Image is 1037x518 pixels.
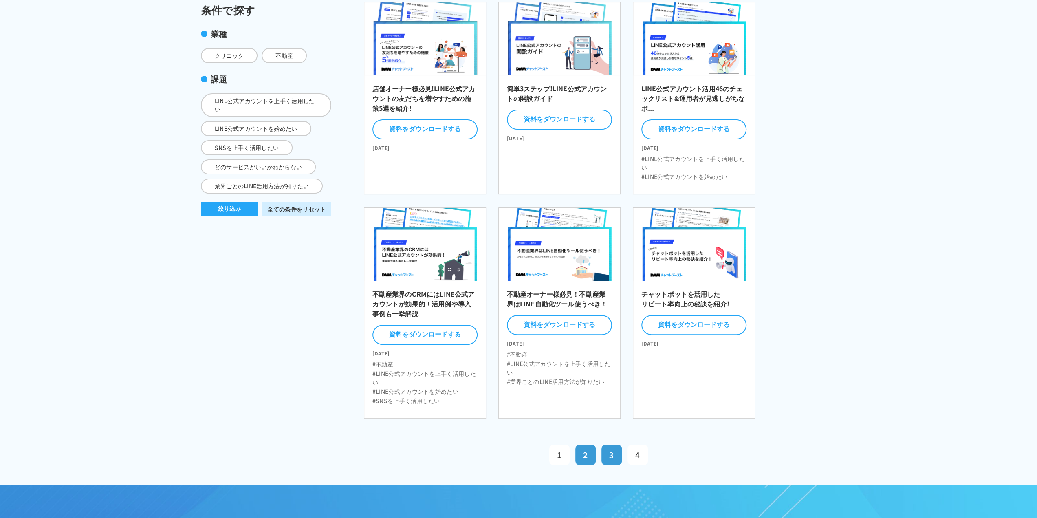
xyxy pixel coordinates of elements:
[201,121,311,136] span: LINE公式アカウントを始めたい
[507,350,528,359] li: #不動産
[641,315,746,335] button: 資料をダウンロードする
[372,325,478,345] button: 資料をダウンロードする
[201,73,331,85] div: 課題
[372,289,478,323] h2: 不動産業界のCRMにはLINE公式アカウントが効果的！活用例や導入事例も一挙解説
[507,110,612,130] button: 資料をダウンロードする
[201,179,323,194] span: 業界ごとのLINE活用方法が知りたい
[641,119,746,139] button: 資料をダウンロードする
[627,445,648,465] a: 4
[262,202,331,216] a: 全ての条件をリセット
[364,207,486,419] a: 不動産業界のCRMにはLINE公式アカウントが効果的！活用例や導入事例も一挙解説 資料をダウンロードする [DATE] #不動産#LINE公式アカウントを上手く活用したい#LINE公式アカウント...
[641,84,746,118] h2: LINE公式アカウント活用46のチェックリスト&運用者が見逃しがちなポ...
[201,28,331,40] div: 業種
[262,48,307,63] span: 不動産
[372,141,478,151] time: [DATE]
[633,207,755,419] a: チャットボットを活用したリピート率向上の秘訣を紹介! 資料をダウンロードする [DATE]
[641,337,746,347] time: [DATE]
[372,346,478,357] time: [DATE]
[372,119,478,139] button: 資料をダウンロードする
[372,387,458,396] li: #LINE公式アカウントを始めたい
[641,141,746,151] time: [DATE]
[507,131,612,141] time: [DATE]
[372,397,440,405] li: #SNSを上手く活用したい
[641,289,746,313] h2: チャットボットを活用した リピート率向上の秘訣を紹介!
[498,207,621,419] a: 不動産オーナー様必見！不動産業界はLINE自動化ツール使うべき！ 資料をダウンロードする [DATE] #不動産#LINE公式アカウントを上手く活用したい#業界ごとのLINE活用方法が知りたい
[201,202,258,216] button: 絞り込み
[201,140,293,155] span: SNSを上手く活用したい
[201,93,331,117] span: LINE公式アカウントを上手く活用したい
[507,315,612,335] button: 資料をダウンロードする
[372,369,478,386] li: #LINE公式アカウントを上手く活用したい
[507,377,605,386] li: #業界ごとのLINE活用方法が知りたい
[601,445,622,465] a: 3
[641,172,727,181] li: #LINE公式アカウントを始めたい
[364,2,486,194] a: 店舗オーナー様必見!LINE公式アカウントの友だちを増やすための施策5選を紹介! 資料をダウンロードする [DATE]
[201,159,316,174] span: どのサービスがいいかわからない
[372,84,478,118] h2: 店舗オーナー様必見!LINE公式アカウントの友だちを増やすための施策5選を紹介!
[635,449,640,460] span: 4
[641,154,746,172] li: #LINE公式アカウントを上手く活用したい
[557,449,561,460] span: 1
[507,359,612,377] li: #LINE公式アカウントを上手く活用したい
[201,48,258,63] span: クリニック
[583,449,588,460] span: 2
[507,289,612,313] h2: 不動産オーナー様必見！不動産業界はLINE自動化ツール使うべき！
[507,84,612,108] h2: 簡単3ステップ!LINE公式アカウントの開設ガイド
[201,2,331,18] div: 条件で探す
[549,445,570,465] a: 1
[633,2,755,194] a: LINE公式アカウント活用46のチェックリスト&運用者が見逃しがちなポ... 資料をダウンロードする [DATE] #LINE公式アカウントを上手く活用したい#LINE公式アカウントを始めたい
[507,337,612,347] time: [DATE]
[372,360,393,368] li: #不動産
[609,449,614,460] span: 3
[498,2,621,194] a: 簡単3ステップ!LINE公式アカウントの開設ガイド 資料をダウンロードする [DATE]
